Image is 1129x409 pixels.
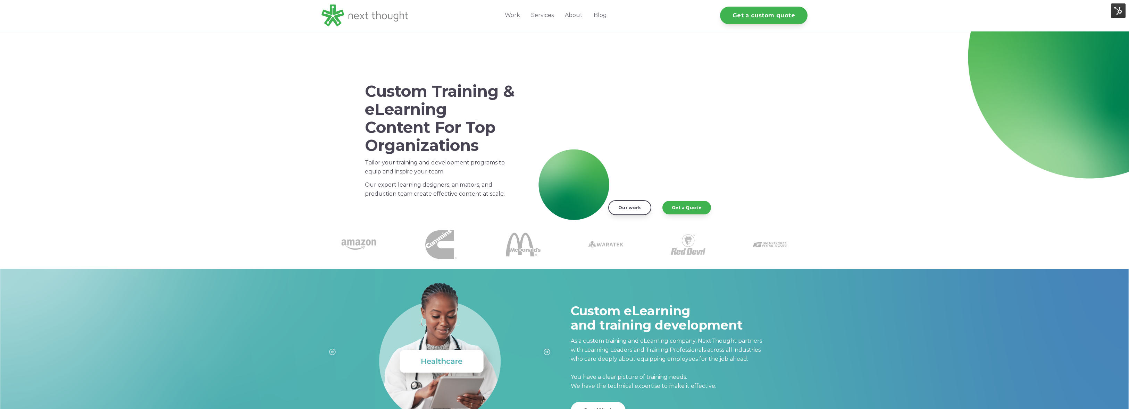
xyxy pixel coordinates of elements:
[608,200,651,215] a: Our work
[553,76,762,194] iframe: NextThought Reel
[327,347,338,358] button: Go to last slide
[753,227,788,262] img: USPS
[720,7,808,24] a: Get a custom quote
[365,158,515,176] p: Tailor your training and development programs to equip and inspire your team.
[1111,3,1126,18] img: HubSpot Tools Menu Toggle
[588,227,623,262] img: Waratek logo
[365,82,515,154] h1: Custom Training & eLearning Content For Top Organizations
[671,227,705,262] img: Red Devil
[341,227,376,262] img: amazon-1
[321,5,408,26] img: LG - NextThought Logo
[425,229,457,260] img: Cummins
[542,347,553,358] button: Next slide
[506,227,541,262] img: McDonalds 1
[571,338,762,389] span: As a custom training and eLearning company, NextThought partners with Learning Leaders and Traini...
[365,180,515,198] p: Our expert learning designers, animators, and production team create effective content at scale.
[571,303,743,333] span: Custom eLearning and training development
[662,201,711,214] a: Get a Quote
